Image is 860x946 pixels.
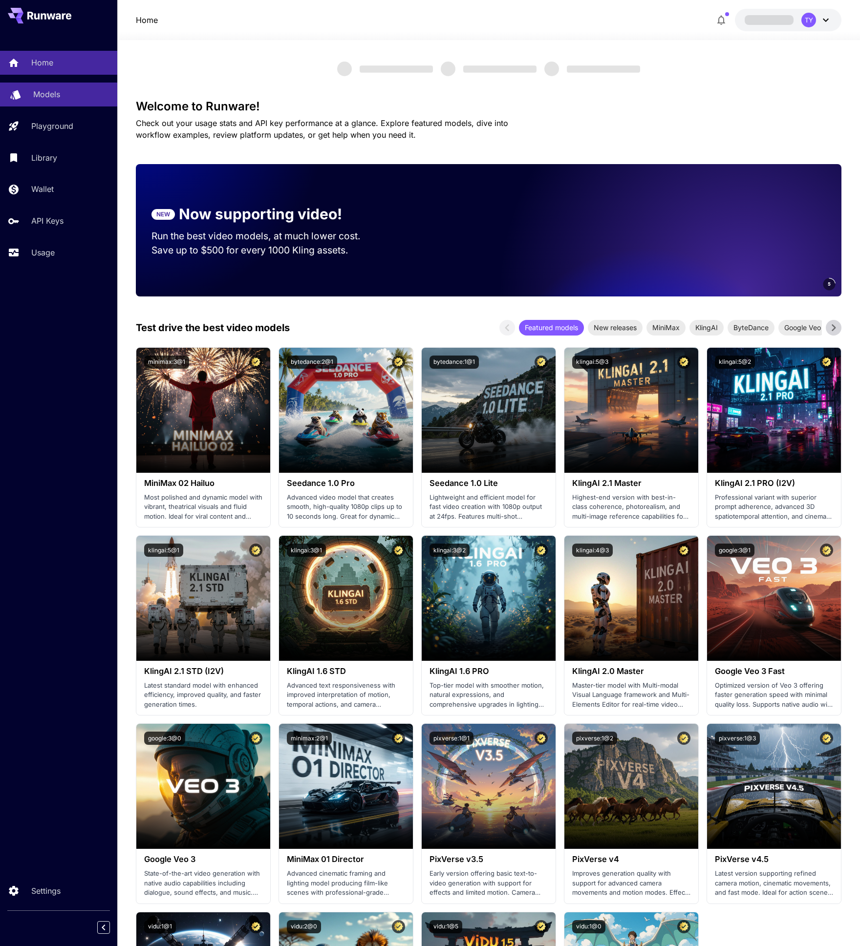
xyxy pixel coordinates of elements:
button: Certified Model – Vetted for best performance and includes a commercial license. [820,544,833,557]
h3: KlingAI 1.6 STD [287,667,405,676]
p: Wallet [31,183,54,195]
p: Playground [31,120,73,132]
div: New releases [588,320,643,336]
p: Master-tier model with Multi-modal Visual Language framework and Multi-Elements Editor for real-t... [572,681,690,710]
img: alt [564,536,698,661]
img: alt [422,724,556,849]
p: Save up to $500 for every 1000 Kling assets. [151,243,379,257]
h3: PixVerse v3.5 [430,855,548,864]
p: Home [31,57,53,68]
p: Now supporting video! [179,203,342,225]
button: Certified Model – Vetted for best performance and includes a commercial license. [677,920,690,933]
span: KlingAI [689,322,724,333]
p: Settings [31,885,61,897]
img: alt [564,724,698,849]
button: Certified Model – Vetted for best performance and includes a commercial license. [820,732,833,745]
button: Certified Model – Vetted for best performance and includes a commercial license. [677,544,690,557]
button: klingai:5@1 [144,544,183,557]
button: Certified Model – Vetted for best performance and includes a commercial license. [535,732,548,745]
button: Certified Model – Vetted for best performance and includes a commercial license. [392,920,405,933]
button: google:3@0 [144,732,185,745]
h3: Seedance 1.0 Lite [430,479,548,488]
h3: MiniMax 02 Hailuo [144,479,262,488]
button: Certified Model – Vetted for best performance and includes a commercial license. [249,356,262,369]
p: Latest version supporting refined camera motion, cinematic movements, and fast mode. Ideal for ac... [715,869,833,898]
p: Professional variant with superior prompt adherence, advanced 3D spatiotemporal attention, and ci... [715,493,833,522]
button: pixverse:1@1 [430,732,473,745]
div: KlingAI [689,320,724,336]
nav: breadcrumb [136,14,158,26]
img: alt [707,348,841,473]
p: Most polished and dynamic model with vibrant, theatrical visuals and fluid motion. Ideal for vira... [144,493,262,522]
h3: PixVerse v4.5 [715,855,833,864]
button: Certified Model – Vetted for best performance and includes a commercial license. [392,356,405,369]
img: alt [279,536,413,661]
p: Early version offering basic text-to-video generation with support for effects and limited motion... [430,869,548,898]
button: Certified Model – Vetted for best performance and includes a commercial license. [392,544,405,557]
button: TY [735,9,841,31]
h3: PixVerse v4 [572,855,690,864]
div: Google Veo [778,320,827,336]
p: Test drive the best video models [136,320,290,335]
img: alt [136,536,270,661]
h3: KlingAI 2.1 STD (I2V) [144,667,262,676]
span: 5 [828,280,831,288]
h3: Google Veo 3 Fast [715,667,833,676]
p: Top-tier model with smoother motion, natural expressions, and comprehensive upgrades in lighting ... [430,681,548,710]
p: Latest standard model with enhanced efficiency, improved quality, and faster generation times. [144,681,262,710]
p: Usage [31,247,55,258]
div: TY [801,13,816,27]
img: alt [707,536,841,661]
p: Run the best video models, at much lower cost. [151,229,379,243]
button: Certified Model – Vetted for best performance and includes a commercial license. [535,356,548,369]
button: klingai:5@3 [572,356,612,369]
p: Library [31,152,57,164]
h3: KlingAI 2.0 Master [572,667,690,676]
h3: Google Veo 3 [144,855,262,864]
div: Featured models [519,320,584,336]
p: Advanced cinematic framing and lighting model producing film-like scenes with professional-grade ... [287,869,405,898]
a: Home [136,14,158,26]
button: minimax:2@1 [287,732,332,745]
button: vidu:1@1 [144,920,176,933]
img: alt [136,348,270,473]
button: klingai:3@2 [430,544,470,557]
button: bytedance:2@1 [287,356,337,369]
img: alt [136,724,270,849]
h3: MiniMax 01 Director [287,855,405,864]
span: Google Veo [778,322,827,333]
button: pixverse:1@3 [715,732,760,745]
span: Featured models [519,322,584,333]
button: Certified Model – Vetted for best performance and includes a commercial license. [249,920,262,933]
span: MiniMax [646,322,686,333]
div: Collapse sidebar [105,919,117,936]
button: Certified Model – Vetted for best performance and includes a commercial license. [677,732,690,745]
img: alt [564,348,698,473]
button: minimax:3@1 [144,356,189,369]
button: Certified Model – Vetted for best performance and includes a commercial license. [249,544,262,557]
h3: KlingAI 1.6 PRO [430,667,548,676]
button: Certified Model – Vetted for best performance and includes a commercial license. [677,356,690,369]
p: Advanced video model that creates smooth, high-quality 1080p clips up to 10 seconds long. Great f... [287,493,405,522]
button: google:3@1 [715,544,754,557]
button: Collapse sidebar [97,921,110,934]
img: alt [707,724,841,849]
button: pixverse:1@2 [572,732,617,745]
button: Certified Model – Vetted for best performance and includes a commercial license. [249,732,262,745]
h3: KlingAI 2.1 PRO (I2V) [715,479,833,488]
p: Models [33,88,60,100]
span: ByteDance [728,322,774,333]
p: Optimized version of Veo 3 offering faster generation speed with minimal quality loss. Supports n... [715,681,833,710]
h3: KlingAI 2.1 Master [572,479,690,488]
p: Advanced text responsiveness with improved interpretation of motion, temporal actions, and camera... [287,681,405,710]
button: vidu:2@0 [287,920,321,933]
p: State-of-the-art video generation with native audio capabilities including dialogue, sound effect... [144,869,262,898]
button: klingai:3@1 [287,544,326,557]
button: klingai:4@3 [572,544,613,557]
span: New releases [588,322,643,333]
button: vidu:1@0 [572,920,605,933]
img: alt [279,348,413,473]
p: Lightweight and efficient model for fast video creation with 1080p output at 24fps. Features mult... [430,493,548,522]
img: alt [279,724,413,849]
